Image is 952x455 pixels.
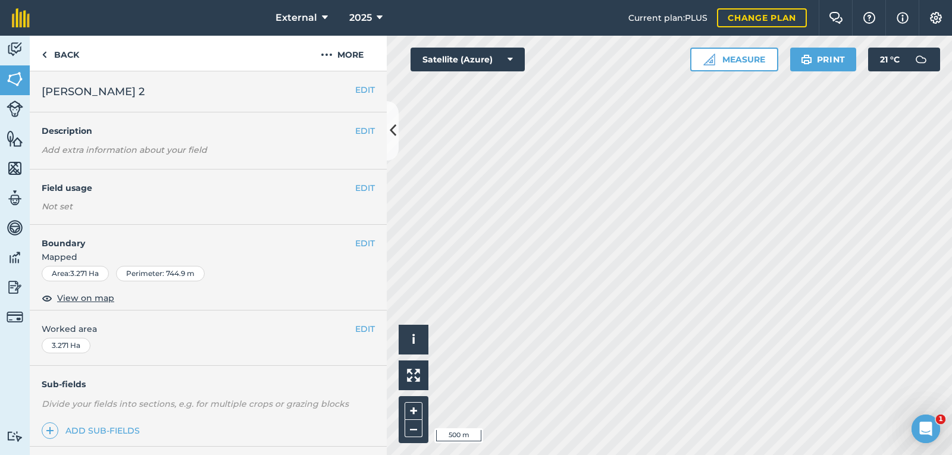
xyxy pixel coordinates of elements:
[405,402,422,420] button: +
[42,338,90,353] div: 3.271 Ha
[399,325,428,354] button: i
[912,415,940,443] iframe: Intercom live chat
[411,48,525,71] button: Satellite (Azure)
[690,48,778,71] button: Measure
[7,189,23,207] img: svg+xml;base64,PD94bWwgdmVyc2lvbj0iMS4wIiBlbmNvZGluZz0idXRmLTgiPz4KPCEtLSBHZW5lcmF0b3I6IEFkb2JlIE...
[355,237,375,250] button: EDIT
[355,83,375,96] button: EDIT
[717,8,807,27] a: Change plan
[275,11,317,25] span: External
[30,36,91,71] a: Back
[862,12,876,24] img: A question mark icon
[7,70,23,88] img: svg+xml;base64,PHN2ZyB4bWxucz0iaHR0cDovL3d3dy53My5vcmcvMjAwMC9zdmciIHdpZHRoPSI1NiIgaGVpZ2h0PSI2MC...
[7,219,23,237] img: svg+xml;base64,PD94bWwgdmVyc2lvbj0iMS4wIiBlbmNvZGluZz0idXRmLTgiPz4KPCEtLSBHZW5lcmF0b3I6IEFkb2JlIE...
[30,225,355,250] h4: Boundary
[42,145,207,155] em: Add extra information about your field
[46,423,54,438] img: svg+xml;base64,PHN2ZyB4bWxucz0iaHR0cDovL3d3dy53My5vcmcvMjAwMC9zdmciIHdpZHRoPSIxNCIgaGVpZ2h0PSIyNC...
[909,48,933,71] img: svg+xml;base64,PD94bWwgdmVyc2lvbj0iMS4wIiBlbmNvZGluZz0idXRmLTgiPz4KPCEtLSBHZW5lcmF0b3I6IEFkb2JlIE...
[42,83,145,100] span: [PERSON_NAME] 2
[42,266,109,281] div: Area : 3.271 Ha
[42,200,375,212] div: Not set
[42,398,349,409] em: Divide your fields into sections, e.g. for multiple crops or grazing blocks
[929,12,943,24] img: A cog icon
[801,52,812,67] img: svg+xml;base64,PHN2ZyB4bWxucz0iaHR0cDovL3d3dy53My5vcmcvMjAwMC9zdmciIHdpZHRoPSIxOSIgaGVpZ2h0PSIyNC...
[30,378,387,391] h4: Sub-fields
[7,278,23,296] img: svg+xml;base64,PD94bWwgdmVyc2lvbj0iMS4wIiBlbmNvZGluZz0idXRmLTgiPz4KPCEtLSBHZW5lcmF0b3I6IEFkb2JlIE...
[355,124,375,137] button: EDIT
[7,431,23,442] img: svg+xml;base64,PD94bWwgdmVyc2lvbj0iMS4wIiBlbmNvZGluZz0idXRmLTgiPz4KPCEtLSBHZW5lcmF0b3I6IEFkb2JlIE...
[42,181,355,194] h4: Field usage
[42,291,114,305] button: View on map
[355,181,375,194] button: EDIT
[7,40,23,58] img: svg+xml;base64,PD94bWwgdmVyc2lvbj0iMS4wIiBlbmNvZGluZz0idXRmLTgiPz4KPCEtLSBHZW5lcmF0b3I6IEFkb2JlIE...
[42,291,52,305] img: svg+xml;base64,PHN2ZyB4bWxucz0iaHR0cDovL3d3dy53My5vcmcvMjAwMC9zdmciIHdpZHRoPSIxOCIgaGVpZ2h0PSIyNC...
[7,130,23,148] img: svg+xml;base64,PHN2ZyB4bWxucz0iaHR0cDovL3d3dy53My5vcmcvMjAwMC9zdmciIHdpZHRoPSI1NiIgaGVpZ2h0PSI2MC...
[829,12,843,24] img: Two speech bubbles overlapping with the left bubble in the forefront
[7,159,23,177] img: svg+xml;base64,PHN2ZyB4bWxucz0iaHR0cDovL3d3dy53My5vcmcvMjAwMC9zdmciIHdpZHRoPSI1NiIgaGVpZ2h0PSI2MC...
[407,369,420,382] img: Four arrows, one pointing top left, one top right, one bottom right and the last bottom left
[405,420,422,437] button: –
[412,332,415,347] span: i
[12,8,30,27] img: fieldmargin Logo
[7,309,23,325] img: svg+xml;base64,PD94bWwgdmVyc2lvbj0iMS4wIiBlbmNvZGluZz0idXRmLTgiPz4KPCEtLSBHZW5lcmF0b3I6IEFkb2JlIE...
[355,322,375,335] button: EDIT
[42,124,375,137] h4: Description
[7,101,23,117] img: svg+xml;base64,PD94bWwgdmVyc2lvbj0iMS4wIiBlbmNvZGluZz0idXRmLTgiPz4KPCEtLSBHZW5lcmF0b3I6IEFkb2JlIE...
[703,54,715,65] img: Ruler icon
[57,291,114,305] span: View on map
[936,415,945,424] span: 1
[628,11,707,24] span: Current plan : PLUS
[297,36,387,71] button: More
[349,11,372,25] span: 2025
[42,422,145,439] a: Add sub-fields
[116,266,205,281] div: Perimeter : 744.9 m
[868,48,940,71] button: 21 °C
[30,250,387,263] span: Mapped
[897,11,909,25] img: svg+xml;base64,PHN2ZyB4bWxucz0iaHR0cDovL3d3dy53My5vcmcvMjAwMC9zdmciIHdpZHRoPSIxNyIgaGVpZ2h0PSIxNy...
[321,48,333,62] img: svg+xml;base64,PHN2ZyB4bWxucz0iaHR0cDovL3d3dy53My5vcmcvMjAwMC9zdmciIHdpZHRoPSIyMCIgaGVpZ2h0PSIyNC...
[790,48,857,71] button: Print
[880,48,900,71] span: 21 ° C
[42,322,375,335] span: Worked area
[7,249,23,266] img: svg+xml;base64,PD94bWwgdmVyc2lvbj0iMS4wIiBlbmNvZGluZz0idXRmLTgiPz4KPCEtLSBHZW5lcmF0b3I6IEFkb2JlIE...
[42,48,47,62] img: svg+xml;base64,PHN2ZyB4bWxucz0iaHR0cDovL3d3dy53My5vcmcvMjAwMC9zdmciIHdpZHRoPSI5IiBoZWlnaHQ9IjI0Ii...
